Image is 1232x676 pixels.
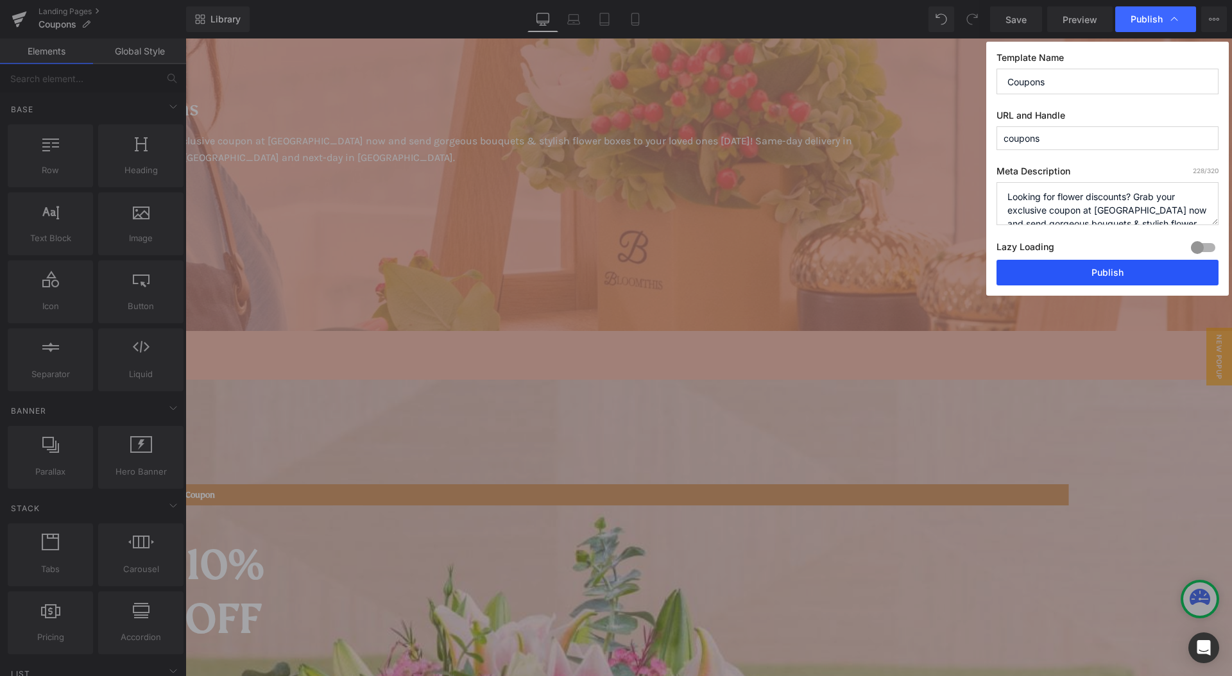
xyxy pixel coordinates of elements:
span: 228 [1193,167,1204,174]
span: Publish [1131,13,1163,25]
label: Meta Description [997,165,1219,182]
div: Open Intercom Messenger [1188,632,1219,663]
label: Template Name [997,52,1219,69]
label: URL and Handle [997,110,1219,126]
span: New Popup [1021,289,1047,347]
textarea: Looking for flower discounts? Grab your exclusive coupon at [GEOGRAPHIC_DATA] now and send gorgeo... [997,182,1219,225]
button: Publish [997,260,1219,285]
span: /320 [1193,167,1219,174]
label: Lazy Loading [997,239,1054,260]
